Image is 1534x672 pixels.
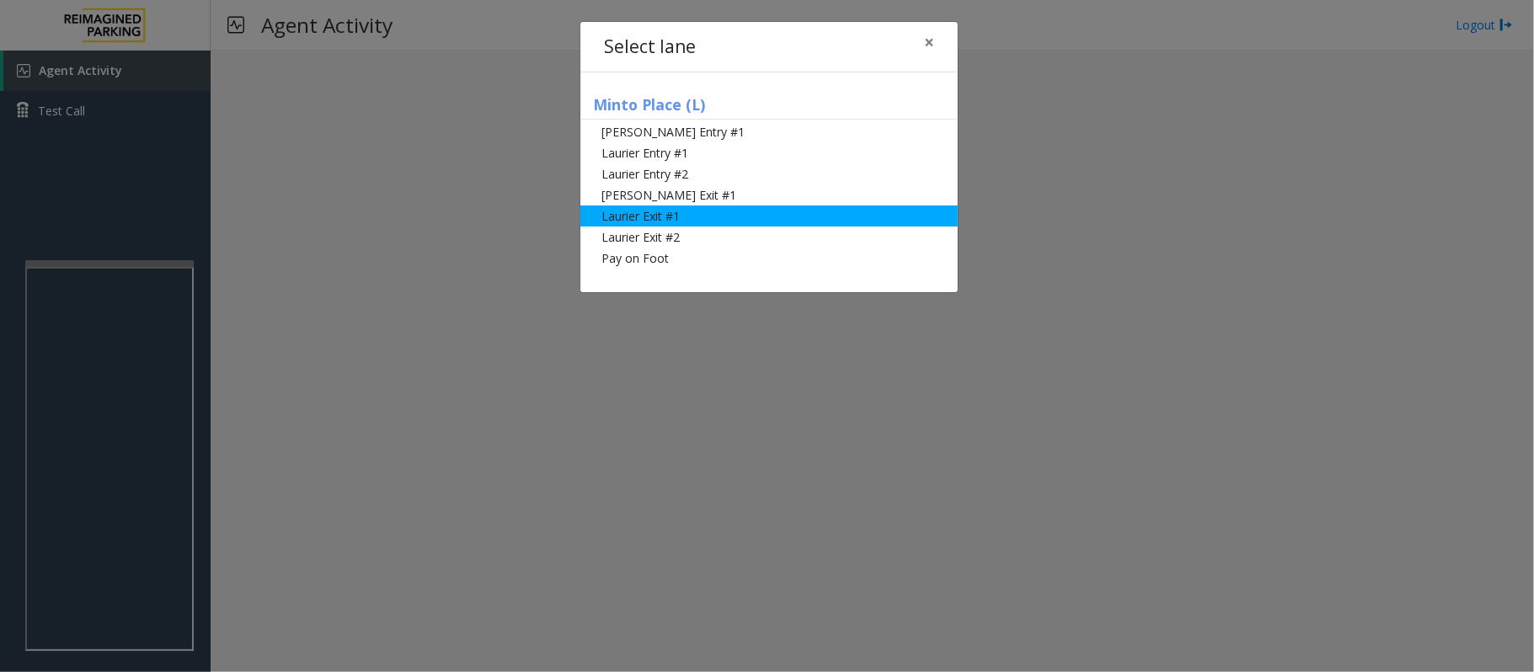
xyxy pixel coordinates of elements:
li: [PERSON_NAME] Exit #1 [580,184,958,205]
li: Laurier Entry #2 [580,163,958,184]
span: × [924,30,934,54]
li: Laurier Entry #1 [580,142,958,163]
button: Close [912,22,946,63]
li: Laurier Exit #1 [580,205,958,227]
h5: Minto Place (L) [580,96,958,120]
li: Laurier Exit #2 [580,227,958,248]
li: [PERSON_NAME] Entry #1 [580,121,958,142]
li: Pay on Foot [580,248,958,269]
h4: Select lane [604,34,696,61]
